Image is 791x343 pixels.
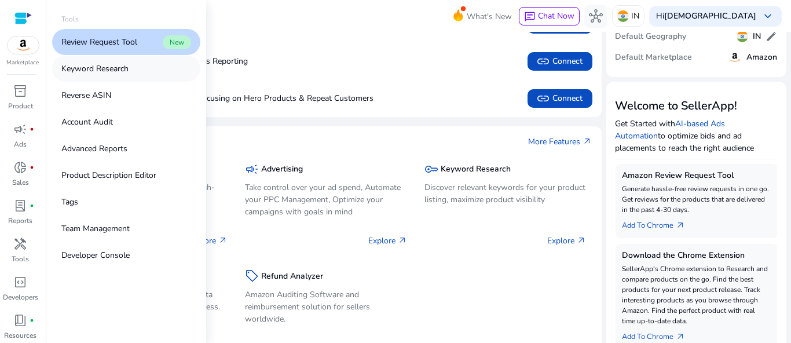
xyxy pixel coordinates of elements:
p: Developer Console [61,249,130,261]
p: Account Audit [61,116,113,128]
span: key [424,162,438,176]
h5: IN [753,32,761,42]
p: Marketplace [7,59,39,67]
img: amazon.svg [8,37,39,54]
h5: Amazon [746,53,777,63]
h5: Refund Analyzer [262,272,324,282]
span: inventory_2 [14,84,28,98]
p: Boost Sales by Focusing on Hero Products & Repeat Customers [81,92,373,104]
span: keyboard_arrow_down [761,9,775,23]
p: IN [631,6,639,26]
h5: Keyword Research [441,165,511,174]
p: Advanced Reports [61,143,127,155]
p: Generate hassle-free review requests in one go. Get reviews for the products that are delivered i... [622,184,771,215]
span: What's New [467,6,512,27]
span: campaign [14,122,28,136]
button: chatChat Now [519,7,580,25]
img: amazon.svg [728,50,742,64]
h5: Amazon Review Request Tool [622,171,771,181]
span: lab_profile [14,199,28,213]
a: Add To Chrome [622,326,695,342]
span: fiber_manual_record [30,127,35,132]
p: Get Started with to optimize bids and ad placements to reach the right audience [616,118,778,154]
span: hub [589,9,603,23]
span: sell [246,269,259,283]
p: SellerApp's Chrome extension to Research and compare products on the go. Find the best products f... [622,264,771,326]
span: fiber_manual_record [30,318,35,323]
p: Resources [5,330,37,341]
h5: Default Geography [616,32,687,42]
span: arrow_outward [219,236,228,245]
span: fiber_manual_record [30,203,35,208]
h5: Advertising [262,165,303,174]
span: book_4 [14,313,28,327]
span: Connect [537,92,583,105]
span: arrow_outward [676,221,686,230]
p: Tools [61,14,79,24]
span: handyman [14,237,28,251]
span: arrow_outward [583,137,592,146]
p: Explore [368,235,407,247]
span: arrow_outward [676,332,686,341]
p: Explore [189,235,228,247]
span: New [163,35,191,49]
p: Ads [14,139,27,149]
p: Developers [3,292,38,302]
p: Explore [548,235,587,247]
p: Reports [9,216,33,226]
p: Reverse ASIN [61,89,111,101]
a: Add To Chrome [622,215,695,231]
img: in.svg [737,31,748,42]
img: in.svg [617,10,629,22]
p: Review Request Tool [61,36,137,48]
p: Tags [61,196,78,208]
p: Hi [656,12,756,20]
p: Discover relevant keywords for your product listing, maximize product visibility [424,181,587,206]
p: Team Management [61,222,130,235]
span: donut_small [14,160,28,174]
p: Amazon Auditing Software and reimbursement solution for sellers worldwide. [246,289,408,325]
b: [DEMOGRAPHIC_DATA] [664,10,756,21]
span: campaign [246,162,259,176]
a: More Featuresarrow_outward [529,136,592,148]
span: fiber_manual_record [30,165,35,170]
p: Take control over your ad spend, Automate your PPC Management, Optimize your campaigns with goals... [246,181,408,218]
button: linkConnect [528,89,592,108]
h5: Download the Chrome Extension [622,251,771,261]
span: edit [766,31,777,42]
p: Sales [12,177,29,188]
p: Product Description Editor [61,169,156,181]
span: link [537,92,551,105]
span: code_blocks [14,275,28,289]
h5: Default Marketplace [616,53,693,63]
span: link [537,54,551,68]
p: Product [8,101,33,111]
span: chat [524,11,536,23]
h3: Welcome to SellerApp! [616,99,778,113]
span: arrow_outward [398,236,407,245]
a: AI-based Ads Automation [616,118,726,141]
span: Connect [537,54,583,68]
span: Chat Now [538,10,574,21]
button: hub [584,5,607,28]
p: Tools [12,254,30,264]
button: linkConnect [528,52,592,71]
span: arrow_outward [577,236,587,245]
p: Keyword Research [61,63,129,75]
